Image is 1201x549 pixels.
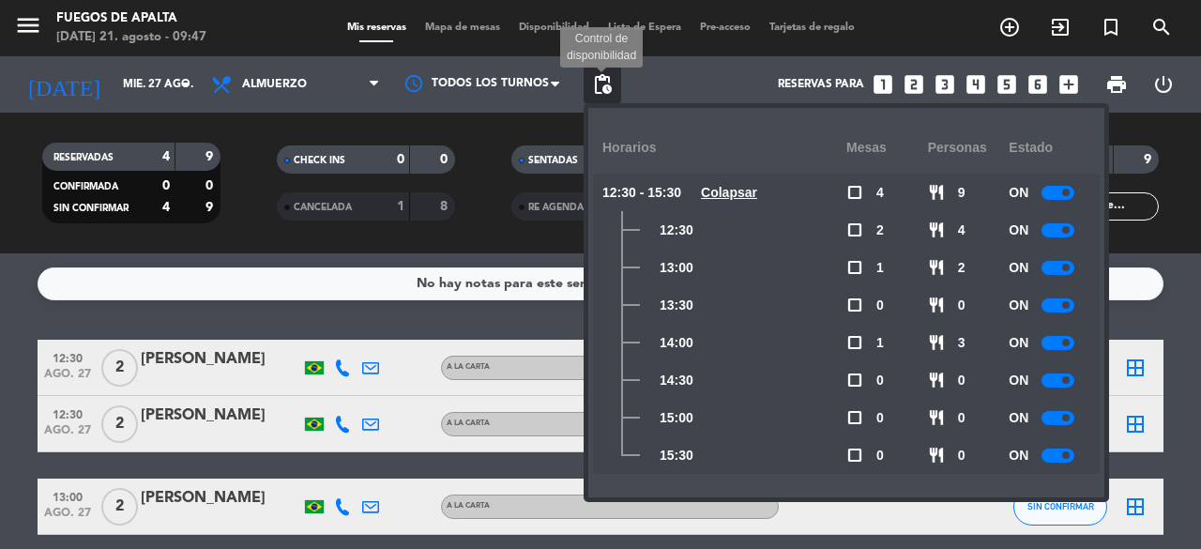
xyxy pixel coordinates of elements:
[660,295,693,316] span: 13:30
[14,64,114,105] i: [DATE]
[14,11,42,46] button: menu
[902,72,926,97] i: looks_two
[447,502,490,510] span: A LA CARTA
[1140,56,1187,113] div: LOG OUT
[397,200,404,213] strong: 1
[928,372,945,389] span: restaurant
[528,203,598,212] span: RE AGENDADA
[846,297,863,313] span: check_box_outline_blank
[440,153,451,166] strong: 0
[846,372,863,389] span: check_box_outline_blank
[1027,501,1094,511] span: SIN CONFIRMAR
[44,403,91,424] span: 12:30
[205,201,217,214] strong: 9
[53,182,118,191] span: CONFIRMADA
[660,257,693,279] span: 13:00
[1009,257,1028,279] span: ON
[1009,295,1028,316] span: ON
[1009,407,1028,429] span: ON
[591,73,614,96] span: pending_actions
[1105,73,1128,96] span: print
[876,332,884,354] span: 1
[846,122,928,174] div: Mesas
[1009,370,1028,391] span: ON
[1057,72,1081,97] i: add_box
[294,156,345,165] span: CHECK INS
[162,201,170,214] strong: 4
[1150,16,1173,38] i: search
[242,78,307,91] span: Almuerzo
[53,153,114,162] span: RESERVADAS
[958,182,965,204] span: 9
[660,220,693,241] span: 12:30
[447,419,490,427] span: A LA CARTA
[958,257,965,279] span: 2
[205,150,217,163] strong: 9
[876,257,884,279] span: 1
[846,221,863,238] span: check_box_outline_blank
[660,370,693,391] span: 14:30
[876,370,884,391] span: 0
[660,445,693,466] span: 15:30
[560,27,643,69] div: Control de disponibilidad
[846,259,863,276] span: check_box_outline_blank
[1152,73,1175,96] i: power_settings_new
[928,184,945,201] span: restaurant
[44,485,91,507] span: 13:00
[958,295,965,316] span: 0
[56,28,206,47] div: [DATE] 21. agosto - 09:47
[14,11,42,39] i: menu
[928,447,945,464] span: restaurant
[141,404,300,428] div: [PERSON_NAME]
[101,405,138,443] span: 2
[876,220,884,241] span: 2
[1100,16,1122,38] i: turned_in_not
[928,259,945,276] span: restaurant
[141,486,300,511] div: [PERSON_NAME]
[691,23,760,33] span: Pre-acceso
[998,16,1021,38] i: add_circle_outline
[876,182,884,204] span: 4
[1026,72,1050,97] i: looks_6
[928,334,945,351] span: restaurant
[1049,16,1072,38] i: exit_to_app
[528,156,578,165] span: SENTADAS
[778,78,864,91] span: Reservas para
[660,332,693,354] span: 14:00
[175,73,197,96] i: arrow_drop_down
[871,72,895,97] i: looks_one
[1009,332,1028,354] span: ON
[602,182,681,204] span: 12:30 - 15:30
[846,334,863,351] span: check_box_outline_blank
[602,122,846,174] div: Horarios
[101,488,138,526] span: 2
[599,23,691,33] span: Lista de Espera
[958,407,965,429] span: 0
[294,203,352,212] span: CANCELADA
[964,72,988,97] i: looks_4
[44,346,91,368] span: 12:30
[417,273,785,295] div: No hay notas para este servicio. Haz clic para agregar una
[876,407,884,429] span: 0
[397,153,404,166] strong: 0
[53,204,129,213] span: SIN CONFIRMAR
[162,179,170,192] strong: 0
[447,363,490,371] span: A LA CARTA
[1009,122,1090,174] div: Estado
[846,409,863,426] span: check_box_outline_blank
[876,295,884,316] span: 0
[1124,413,1147,435] i: border_all
[162,150,170,163] strong: 4
[701,185,757,200] u: Colapsar
[958,370,965,391] span: 0
[928,409,945,426] span: restaurant
[928,297,945,313] span: restaurant
[760,23,864,33] span: Tarjetas de regalo
[958,220,965,241] span: 4
[928,221,945,238] span: restaurant
[440,200,451,213] strong: 8
[416,23,509,33] span: Mapa de mesas
[56,9,206,28] div: Fuegos de Apalta
[846,447,863,464] span: check_box_outline_blank
[846,184,863,201] span: check_box_outline_blank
